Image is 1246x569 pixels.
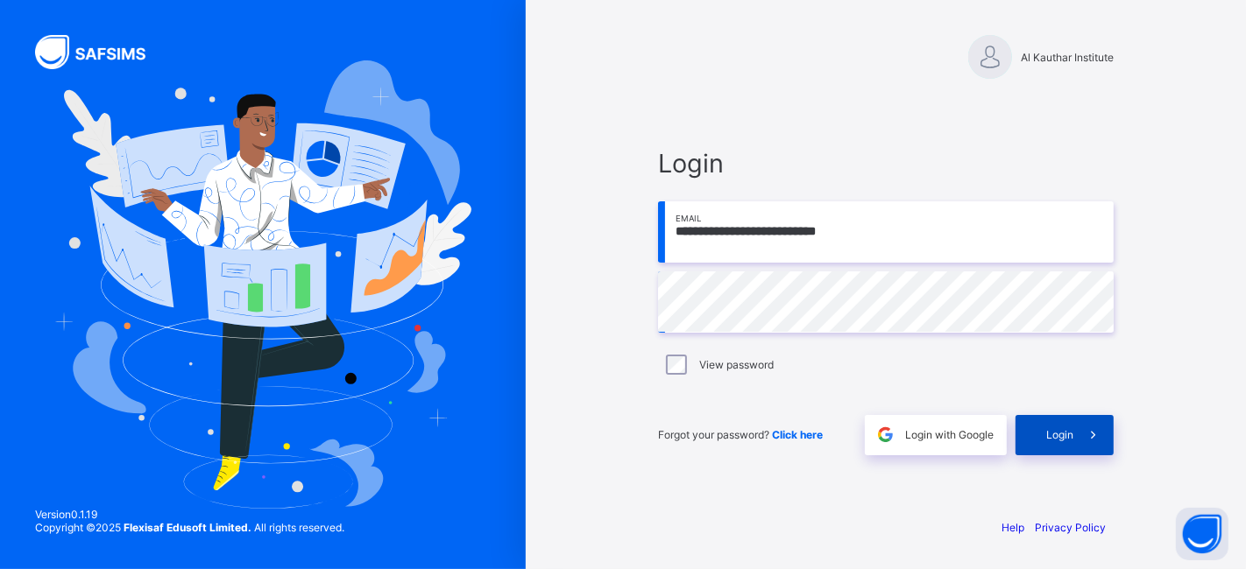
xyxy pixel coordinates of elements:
a: Click here [772,428,823,441]
span: Login with Google [905,428,994,441]
img: google.396cfc9801f0270233282035f929180a.svg [875,425,896,445]
label: View password [699,358,774,371]
span: Al Kauthar Institute [1021,51,1114,64]
span: Login [1046,428,1073,441]
span: Login [658,148,1114,179]
span: Forgot your password? [658,428,823,441]
a: Privacy Policy [1035,521,1106,534]
img: SAFSIMS Logo [35,35,166,69]
strong: Flexisaf Edusoft Limited. [124,521,251,534]
span: Version 0.1.19 [35,508,344,521]
span: Copyright © 2025 All rights reserved. [35,521,344,534]
button: Open asap [1176,508,1228,560]
img: Hero Image [54,60,471,509]
a: Help [1002,521,1024,534]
